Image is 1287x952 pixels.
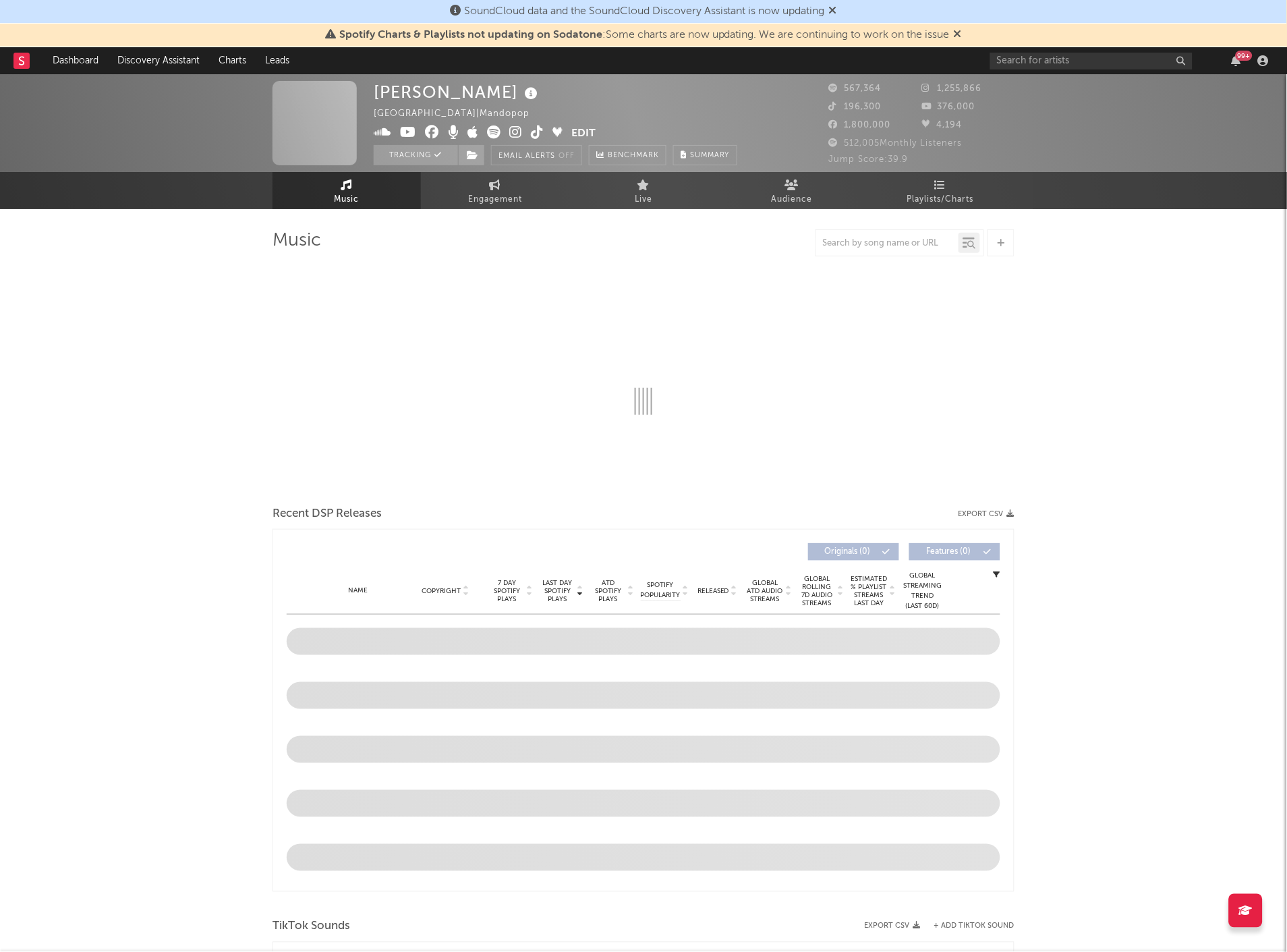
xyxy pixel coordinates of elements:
[590,579,626,603] span: ATD Spotify Plays
[464,6,825,17] span: SoundCloud data and the SoundCloud Discovery Assistant is now updating
[903,571,943,611] div: Global Streaming Trend (Last 60D)
[747,579,784,603] span: Global ATD Audio Streams
[909,543,1000,561] button: Features(0)
[808,543,899,561] button: Originals(0)
[273,919,350,935] span: TikTok Sounds
[673,145,737,165] button: Summary
[273,172,421,209] a: Music
[816,238,959,249] input: Search by song name or URL
[866,172,1014,209] a: Playlists/Charts
[1232,55,1241,66] button: 99+
[589,145,666,165] a: Benchmark
[374,106,545,122] div: [GEOGRAPHIC_DATA] | Mandopop
[921,923,1014,930] button: + Add TikTok Sound
[1236,51,1253,61] div: 99 +
[829,155,909,164] span: Jump Score: 39.9
[209,47,256,74] a: Charts
[829,6,837,17] span: Dismiss
[314,586,402,596] div: Name
[922,103,975,111] span: 376,000
[718,172,866,209] a: Audience
[829,84,882,93] span: 567,364
[865,922,921,930] button: Export CSV
[829,121,891,130] span: 1,800,000
[559,152,575,160] em: Off
[918,548,980,556] span: Features ( 0 )
[608,148,659,164] span: Benchmark
[335,192,360,208] span: Music
[374,81,541,103] div: [PERSON_NAME]
[990,53,1193,69] input: Search for artists
[569,172,718,209] a: Live
[374,145,458,165] button: Tracking
[43,47,108,74] a: Dashboard
[108,47,209,74] a: Discovery Assistant
[829,103,882,111] span: 196,300
[256,47,299,74] a: Leads
[829,139,963,148] span: 512,005 Monthly Listeners
[339,30,950,40] span: : Some charts are now updating. We are continuing to work on the issue
[421,172,569,209] a: Engagement
[959,510,1014,518] button: Export CSV
[273,506,382,522] span: Recent DSP Releases
[817,548,879,556] span: Originals ( 0 )
[489,579,525,603] span: 7 Day Spotify Plays
[635,192,652,208] span: Live
[934,923,1014,930] button: + Add TikTok Sound
[641,580,681,600] span: Spotify Popularity
[922,84,982,93] span: 1,255,866
[690,152,730,159] span: Summary
[697,587,729,595] span: Released
[907,192,974,208] span: Playlists/Charts
[571,125,596,142] button: Edit
[491,145,582,165] button: Email AlertsOff
[468,192,522,208] span: Engagement
[922,121,963,130] span: 4,194
[954,30,962,40] span: Dismiss
[772,192,813,208] span: Audience
[799,575,836,607] span: Global Rolling 7D Audio Streams
[422,587,461,595] span: Copyright
[540,579,575,603] span: Last Day Spotify Plays
[339,30,602,40] span: Spotify Charts & Playlists not updating on Sodatone
[851,575,888,607] span: Estimated % Playlist Streams Last Day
